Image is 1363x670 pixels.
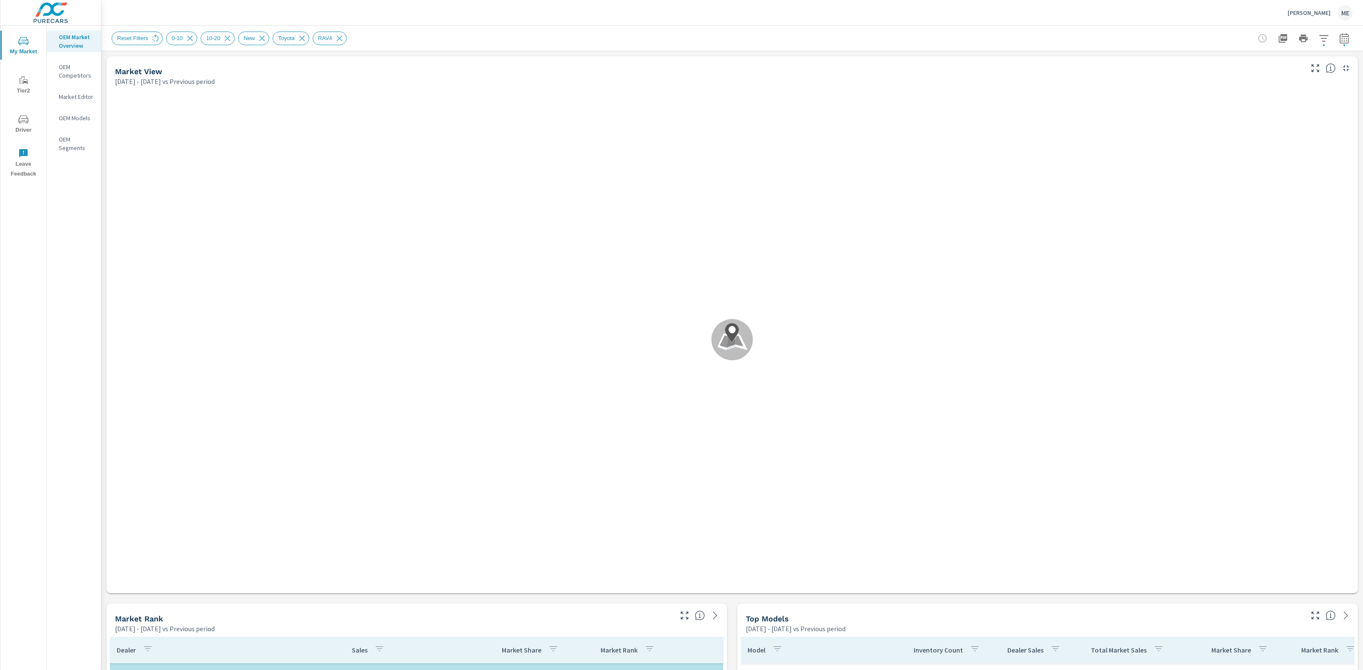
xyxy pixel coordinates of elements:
[47,90,101,103] div: Market Editor
[746,614,789,623] h5: Top Models
[502,646,541,654] p: Market Share
[1339,609,1353,622] a: See more details in report
[748,646,765,654] p: Model
[1315,30,1332,47] button: Apply Filters
[914,646,963,654] p: Inventory Count
[59,114,94,122] p: OEM Models
[1211,646,1251,654] p: Market Share
[1288,9,1331,17] p: [PERSON_NAME]
[115,76,215,87] p: [DATE] - [DATE] vs Previous period
[47,31,101,52] div: OEM Market Overview
[1295,30,1312,47] button: Print Report
[47,112,101,124] div: OEM Models
[201,32,235,45] div: 10-20
[352,646,368,654] p: Sales
[601,646,638,654] p: Market Rank
[678,609,691,622] button: Make Fullscreen
[1301,646,1338,654] p: Market Rank
[59,33,94,50] p: OEM Market Overview
[746,624,845,634] p: [DATE] - [DATE] vs Previous period
[112,32,163,45] div: Reset Filters
[313,32,347,45] div: RAV4
[1336,30,1353,47] button: Select Date Range
[115,624,215,634] p: [DATE] - [DATE] vs Previous period
[59,92,94,101] p: Market Editor
[166,32,197,45] div: 0-10
[59,63,94,80] p: OEM Competitors
[3,148,44,179] span: Leave Feedback
[1091,646,1147,654] p: Total Market Sales
[708,609,722,622] a: See more details in report
[1308,61,1322,75] button: Make Fullscreen
[1308,609,1322,622] button: Make Fullscreen
[201,35,225,41] span: 10-20
[3,36,44,57] span: My Market
[1337,5,1353,20] div: ME
[273,35,299,41] span: Toyota
[239,35,260,41] span: New
[238,32,269,45] div: New
[167,35,188,41] span: 0-10
[117,646,136,654] p: Dealer
[1326,610,1336,621] span: Find the biggest opportunities within your model lineup nationwide. [Source: Market registration ...
[1339,61,1353,75] button: Minimize Widget
[115,614,163,623] h5: Market Rank
[1007,646,1044,654] p: Dealer Sales
[47,61,101,82] div: OEM Competitors
[59,135,94,152] p: OEM Segments
[313,35,337,41] span: RAV4
[1326,63,1336,73] span: Find the biggest opportunities in your market for your inventory. Understand by postal code where...
[112,35,153,41] span: Reset Filters
[695,610,705,621] span: Market Rank shows you how you rank, in terms of sales, to other dealerships in your market. “Mark...
[1274,30,1291,47] button: "Export Report to PDF"
[47,133,101,154] div: OEM Segments
[115,67,162,76] h5: Market View
[3,75,44,96] span: Tier2
[3,114,44,135] span: Driver
[0,26,46,182] div: nav menu
[273,32,309,45] div: Toyota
